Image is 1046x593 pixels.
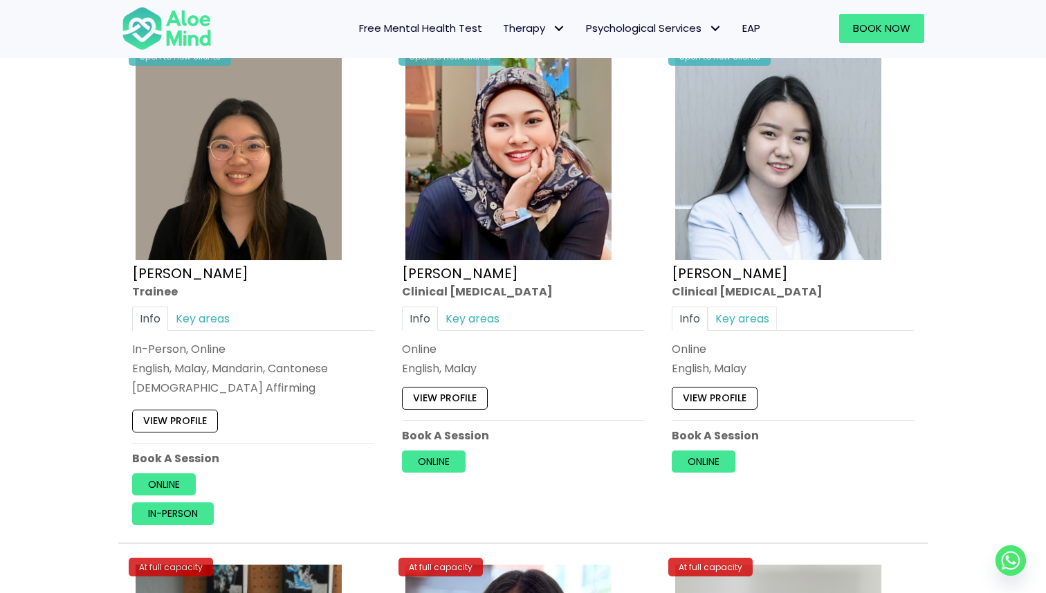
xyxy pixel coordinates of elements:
div: At full capacity [398,558,483,576]
p: Book A Session [132,450,374,466]
a: TherapyTherapy: submenu [493,14,576,43]
a: Book Now [839,14,924,43]
a: Free Mental Health Test [349,14,493,43]
p: English, Malay [672,361,914,376]
a: View profile [132,410,218,432]
img: Yen Li Clinical Psychologist [675,54,881,260]
div: At full capacity [129,558,213,576]
div: Online [402,341,644,357]
a: [PERSON_NAME] [132,264,248,283]
p: Book A Session [672,428,914,444]
div: [DEMOGRAPHIC_DATA] Affirming [132,381,374,396]
div: At full capacity [668,558,753,576]
span: Free Mental Health Test [359,21,482,35]
img: Profile – Xin Yi [136,54,342,260]
span: Book Now [853,21,910,35]
span: Psychological Services [586,21,722,35]
a: Psychological ServicesPsychological Services: submenu [576,14,732,43]
img: Aloe mind Logo [122,6,212,51]
a: View profile [672,387,758,410]
a: In-person [132,503,214,525]
a: Key areas [708,307,777,331]
div: Trainee [132,284,374,300]
a: [PERSON_NAME] [672,264,788,283]
span: Psychological Services: submenu [705,19,725,39]
div: Clinical [MEDICAL_DATA] [402,284,644,300]
span: EAP [742,21,760,35]
a: Online [132,473,196,495]
a: Info [402,307,438,331]
nav: Menu [230,14,771,43]
img: Yasmin Clinical Psychologist [405,54,612,260]
p: English, Malay, Mandarin, Cantonese [132,361,374,376]
a: Whatsapp [995,545,1026,576]
a: [PERSON_NAME] [402,264,518,283]
div: In-Person, Online [132,341,374,357]
a: Key areas [438,307,507,331]
a: Info [132,307,168,331]
a: EAP [732,14,771,43]
a: Online [672,450,735,473]
a: View profile [402,387,488,410]
span: Therapy [503,21,565,35]
p: English, Malay [402,361,644,376]
div: Clinical [MEDICAL_DATA] [672,284,914,300]
div: Online [672,341,914,357]
span: Therapy: submenu [549,19,569,39]
a: Online [402,450,466,473]
p: Book A Session [402,428,644,444]
a: Key areas [168,307,237,331]
a: Info [672,307,708,331]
